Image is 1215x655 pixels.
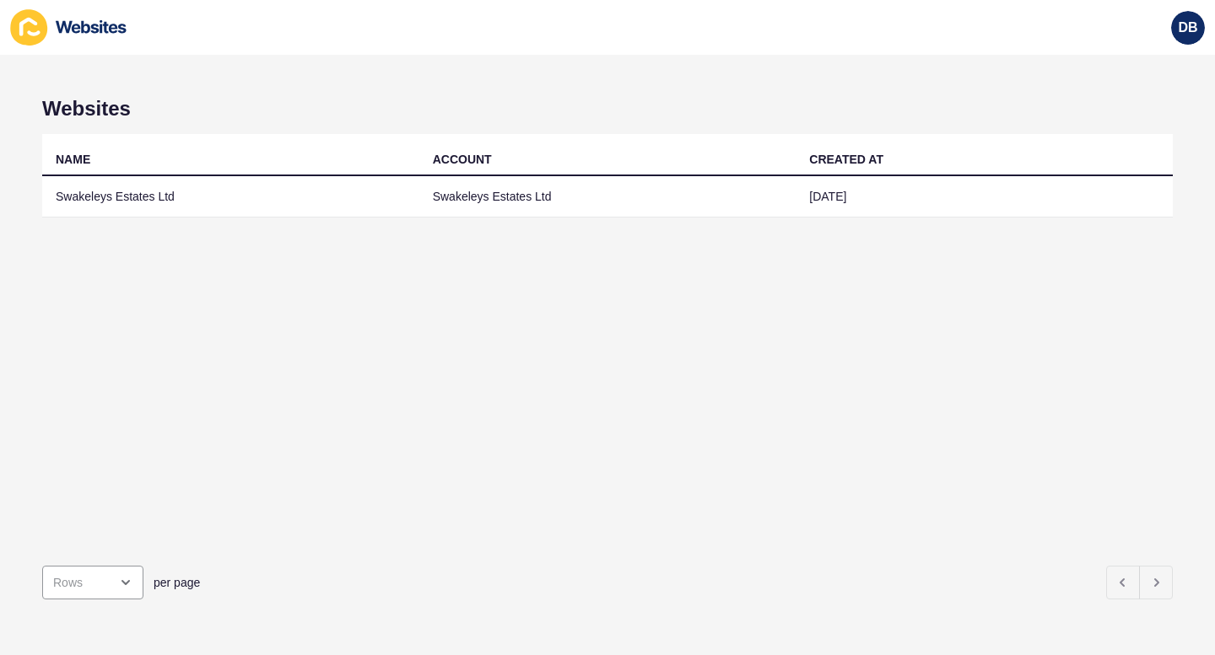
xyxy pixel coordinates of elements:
[42,176,419,217] td: Swakeleys Estates Ltd
[809,151,883,168] div: CREATED AT
[56,151,90,168] div: NAME
[419,176,796,217] td: Swakeleys Estates Ltd
[796,176,1173,217] td: [DATE]
[42,566,143,599] div: open menu
[1178,19,1197,36] span: DB
[433,151,492,168] div: ACCOUNT
[42,97,1173,121] h1: Websites
[154,574,200,591] span: per page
